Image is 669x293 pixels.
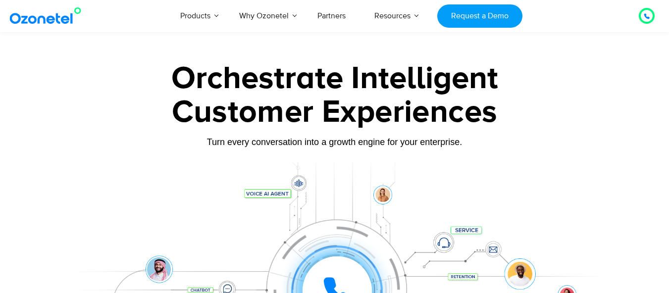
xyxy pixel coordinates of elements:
a: Request a Demo [437,4,522,28]
div: Turn every conversation into a growth engine for your enterprise. [25,137,644,147]
div: Orchestrate Intelligent [25,63,644,95]
div: Customer Experiences [25,89,644,136]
